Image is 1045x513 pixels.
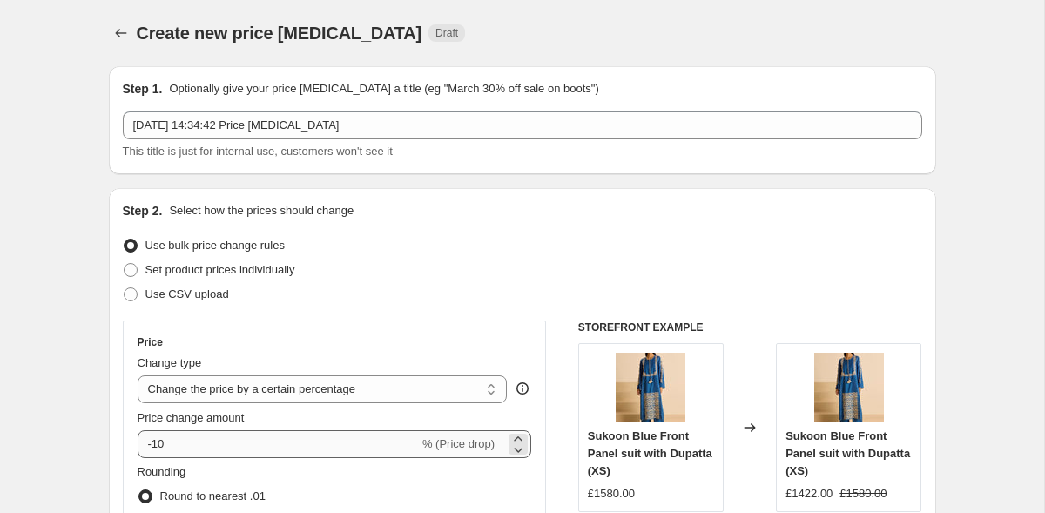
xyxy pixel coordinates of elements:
p: Select how the prices should change [169,202,354,219]
div: £1422.00 [785,485,833,503]
h6: STOREFRONT EXAMPLE [578,321,922,334]
span: Sukoon Blue Front Panel suit with Dupatta (XS) [785,429,910,477]
span: Set product prices individually [145,263,295,276]
span: Change type [138,356,202,369]
span: Price change amount [138,411,245,424]
strike: £1580.00 [839,485,887,503]
span: This title is just for internal use, customers won't see it [123,145,393,158]
span: Use bulk price change rules [145,239,285,252]
span: Sukoon Blue Front Panel suit with Dupatta (XS) [588,429,712,477]
img: IMG_5376_80x.jpg [814,353,884,422]
span: Rounding [138,465,186,478]
p: Optionally give your price [MEDICAL_DATA] a title (eg "March 30% off sale on boots") [169,80,598,98]
input: -15 [138,430,419,458]
h2: Step 2. [123,202,163,219]
span: % (Price drop) [422,437,495,450]
button: Price change jobs [109,21,133,45]
span: Use CSV upload [145,287,229,300]
input: 30% off holiday sale [123,111,922,139]
div: £1580.00 [588,485,635,503]
div: help [514,380,531,397]
img: IMG_5376_80x.jpg [616,353,685,422]
h2: Step 1. [123,80,163,98]
span: Round to nearest .01 [160,489,266,503]
h3: Price [138,335,163,349]
span: Draft [435,26,458,40]
span: Create new price [MEDICAL_DATA] [137,24,422,43]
